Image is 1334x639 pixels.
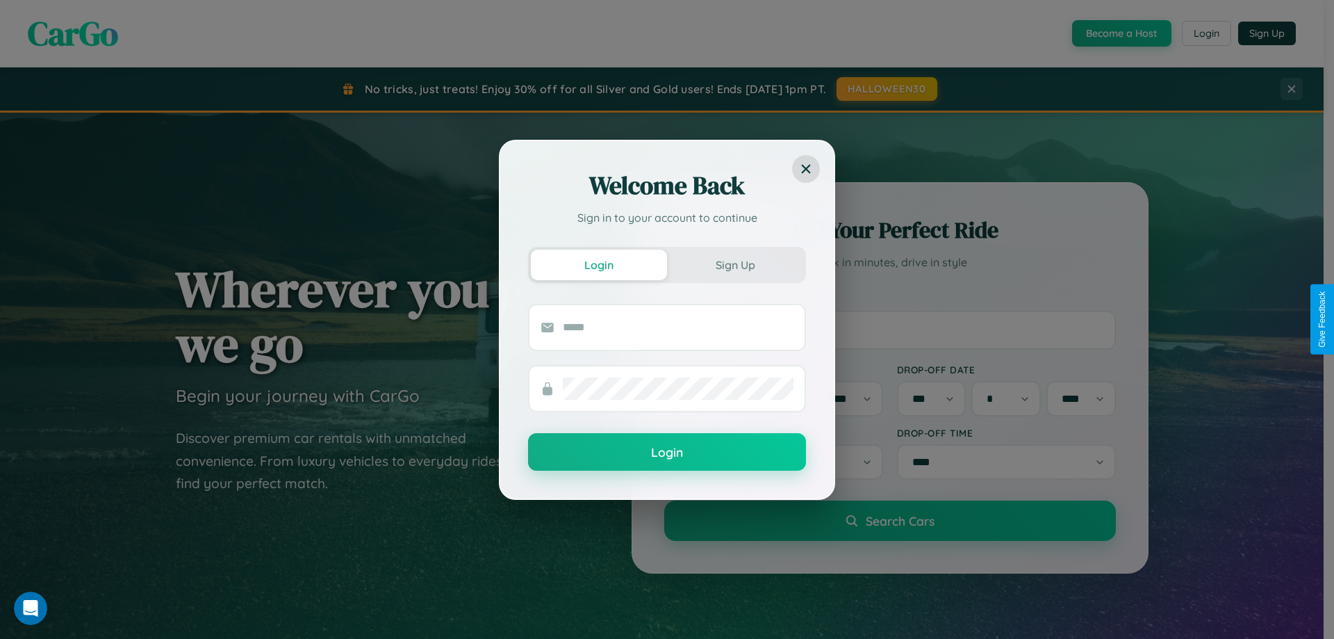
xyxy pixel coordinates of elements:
[531,250,667,280] button: Login
[667,250,803,280] button: Sign Up
[1317,291,1327,348] div: Give Feedback
[528,209,806,226] p: Sign in to your account to continue
[528,169,806,202] h2: Welcome Back
[528,433,806,471] button: Login
[14,592,47,625] iframe: Intercom live chat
